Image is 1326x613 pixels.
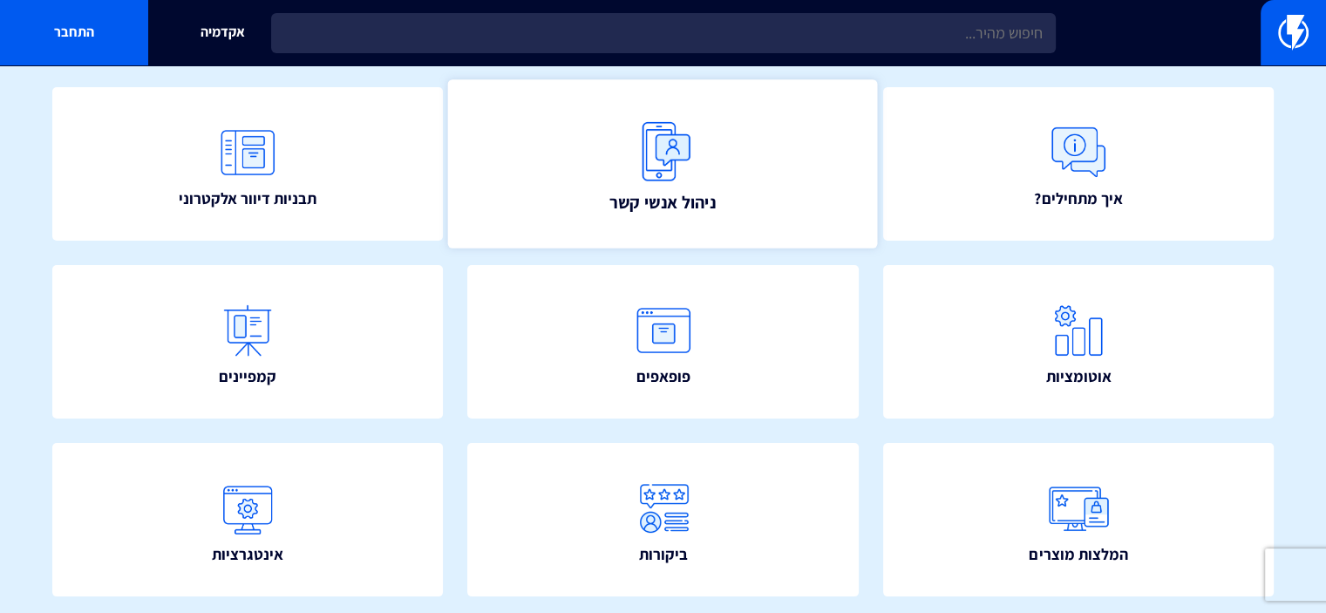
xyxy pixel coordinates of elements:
[467,265,858,419] a: פופאפים
[52,87,443,241] a: תבניות דיוור אלקטרוני
[179,187,316,210] span: תבניות דיוור אלקטרוני
[271,13,1056,53] input: חיפוש מהיר...
[219,365,276,388] span: קמפיינים
[883,87,1274,241] a: איך מתחילים?
[1034,187,1122,210] span: איך מתחילים?
[467,443,858,596] a: ביקורות
[883,443,1274,596] a: המלצות מוצרים
[52,265,443,419] a: קמפיינים
[212,543,283,566] span: אינטגרציות
[1029,543,1127,566] span: המלצות מוצרים
[52,443,443,596] a: אינטגרציות
[636,365,690,388] span: פופאפים
[639,543,688,566] span: ביקורות
[1045,365,1111,388] span: אוטומציות
[609,189,716,214] span: ניהול אנשי קשר
[883,265,1274,419] a: אוטומציות
[448,79,878,249] a: ניהול אנשי קשר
